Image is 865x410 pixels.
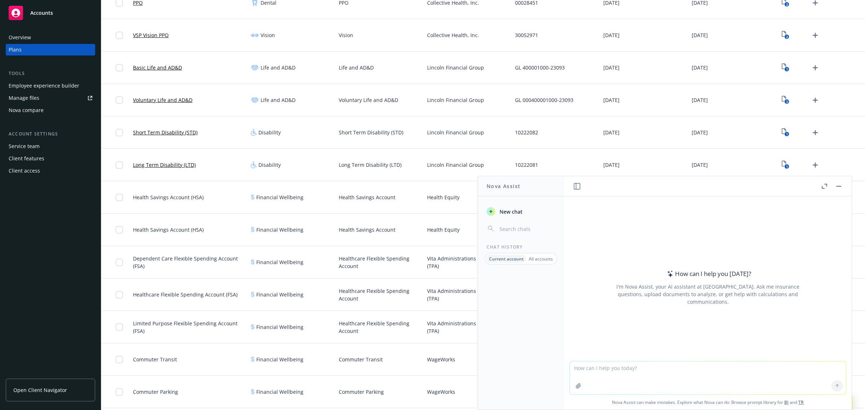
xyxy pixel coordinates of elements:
a: Employee experience builder [6,80,95,92]
div: How can I help you [DATE]? [665,269,751,278]
span: Health Savings Account [339,226,395,233]
text: 1 [786,67,788,72]
a: Service team [6,141,95,152]
input: Toggle Row Selected [116,388,123,396]
div: Client features [9,153,44,164]
text: 1 [786,164,788,169]
a: View Plan Documents [780,62,791,73]
input: Toggle Row Selected [116,226,123,233]
span: Health Equity [427,193,460,201]
text: 2 [786,35,788,39]
span: [DATE] [692,64,708,71]
a: Short Term Disability (STD) [133,129,198,136]
div: Client access [9,165,40,177]
span: Vita Administrations Company (TPA) [427,320,510,335]
span: Vision [339,31,353,39]
span: Disability [258,129,281,136]
span: Lincoln Financial Group [427,64,484,71]
span: GL 000400001000-23093 [515,96,573,104]
p: Current account [489,256,524,262]
span: [DATE] [603,31,620,39]
span: Financial Wellbeing [256,323,303,331]
a: Client access [6,165,95,177]
span: [DATE] [603,161,620,169]
a: Plans [6,44,95,55]
a: Accounts [6,3,95,23]
div: Manage files [9,92,39,104]
span: Commuter Parking [339,388,384,396]
span: Healthcare Flexible Spending Account [339,255,421,270]
a: Upload Plan Documents [809,62,821,73]
span: 30052971 [515,31,538,39]
a: Upload Plan Documents [809,159,821,171]
div: Service team [9,141,40,152]
span: Limited Purpose Flexible Spending Account (FSA) [133,320,245,335]
span: Commuter Transit [339,356,383,363]
span: Voluntary Life and AD&D [339,96,398,104]
text: 2 [786,2,788,7]
span: Healthcare Flexible Spending Account (FSA) [133,291,238,298]
h1: Nova Assist [487,182,520,190]
a: Basic Life and AD&D [133,64,182,71]
input: Toggle Row Selected [116,324,123,331]
text: 3 [786,99,788,104]
span: Financial Wellbeing [256,258,303,266]
span: Financial Wellbeing [256,193,303,201]
div: Overview [9,32,31,43]
span: Life and AD&D [261,64,296,71]
a: Overview [6,32,95,43]
a: Manage files [6,92,95,104]
span: Lincoln Financial Group [427,161,484,169]
a: View Plan Documents [780,159,791,171]
input: Toggle Row Selected [116,291,123,298]
span: Health Savings Account (HSA) [133,193,204,201]
span: Health Savings Account (HSA) [133,226,204,233]
span: Commuter Transit [133,356,177,363]
span: [DATE] [692,31,708,39]
a: VSP Vision PPO [133,31,169,39]
span: Disability [258,161,281,169]
span: WageWorks [427,356,455,363]
p: All accounts [529,256,553,262]
span: Vita Administrations Company (TPA) [427,255,510,270]
span: Health Savings Account [339,193,395,201]
input: Search chats [498,224,555,234]
a: View Plan Documents [780,94,791,106]
input: Toggle Row Selected [116,64,123,71]
span: Financial Wellbeing [256,388,303,396]
div: Employee experience builder [9,80,79,92]
span: [DATE] [692,161,708,169]
span: Short Term Disability (STD) [339,129,403,136]
a: Upload Plan Documents [809,94,821,106]
span: GL 400001000-23093 [515,64,565,71]
div: Account settings [6,130,95,138]
a: TR [798,399,804,405]
span: Dependent Care Flexible Spending Account (FSA) [133,255,245,270]
a: Upload Plan Documents [809,30,821,41]
span: Healthcare Flexible Spending Account [339,320,421,335]
input: Toggle Row Selected [116,32,123,39]
span: 10222081 [515,161,538,169]
span: Vision [261,31,275,39]
span: Financial Wellbeing [256,291,303,298]
span: Long Term Disability (LTD) [339,161,402,169]
a: BI [784,399,789,405]
input: Toggle Row Selected [116,259,123,266]
a: Nova compare [6,104,95,116]
a: Voluntary Life and AD&D [133,96,192,104]
span: 10222082 [515,129,538,136]
span: Open Client Navigator [13,386,67,394]
span: Healthcare Flexible Spending Account [339,287,421,302]
div: Chat History [478,244,564,250]
span: [DATE] [692,96,708,104]
input: Toggle Row Selected [116,97,123,104]
div: Tools [6,70,95,77]
span: [DATE] [603,64,620,71]
span: Life and AD&D [261,96,296,104]
input: Toggle Row Selected [116,161,123,169]
a: View Plan Documents [780,30,791,41]
input: Toggle Row Selected [116,129,123,136]
input: Toggle Row Selected [116,194,123,201]
span: Commuter Parking [133,388,178,396]
span: Accounts [30,10,53,16]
